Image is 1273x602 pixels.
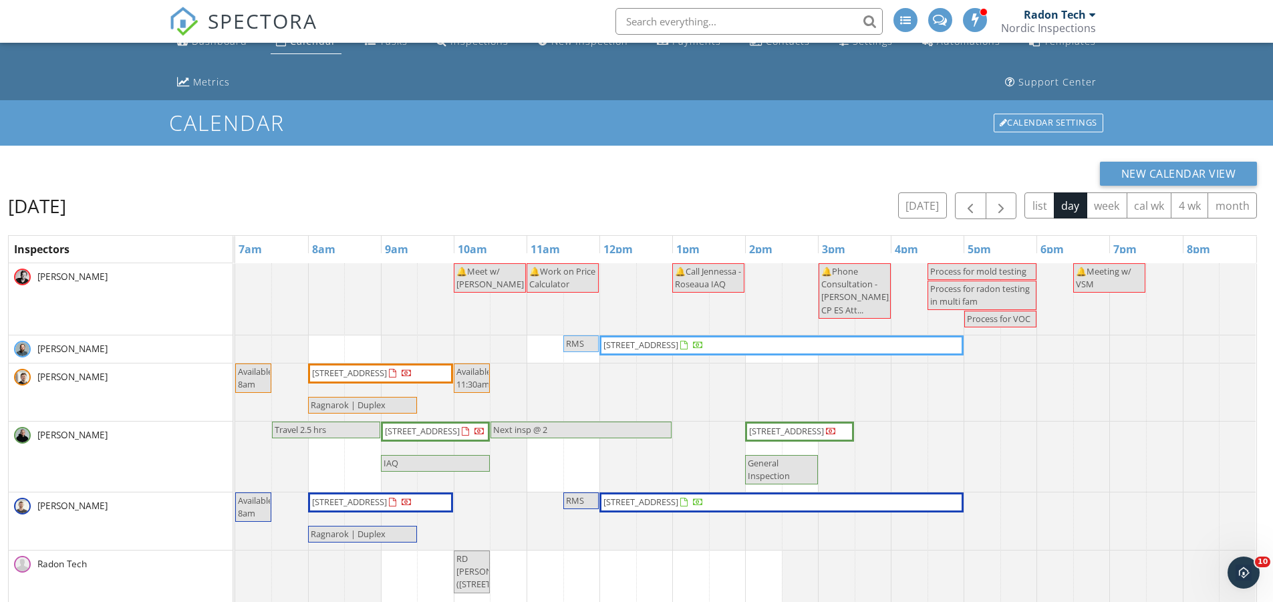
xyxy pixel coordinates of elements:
span: [PERSON_NAME] [35,499,110,512]
span: [STREET_ADDRESS] [749,425,824,437]
img: benappel2.png [14,341,31,357]
a: 5pm [964,239,994,260]
input: Search everything... [615,8,883,35]
span: 🔔Call Jennessa - Roseaua IAQ [675,265,741,290]
a: 4pm [891,239,922,260]
img: thumbnail_nordic_29a1592.jpg [14,498,31,514]
span: [STREET_ADDRESS] [312,496,387,508]
a: 12pm [600,239,636,260]
span: [PERSON_NAME] [35,370,110,384]
img: ben_zerr_2021.jpg2.jpg [14,427,31,444]
a: 2pm [746,239,776,260]
a: 9am [382,239,412,260]
div: Radon Tech [1024,8,1086,21]
iframe: Intercom live chat [1228,557,1260,589]
button: [DATE] [898,192,947,218]
span: 🔔Meeting w/ VSM [1076,265,1131,290]
span: Process for mold testing [930,265,1026,277]
h1: Calendar [169,111,1105,134]
span: RD [PERSON_NAME] ([STREET_ADDRESS]) [456,553,537,590]
button: week [1087,192,1127,218]
span: [STREET_ADDRESS] [385,425,460,437]
button: day [1054,192,1087,218]
span: SPECTORA [208,7,317,35]
span: RMS [566,337,584,349]
div: Nordic Inspections [1001,21,1096,35]
span: Ragnarok | Duplex [311,528,386,540]
button: Next day [986,192,1017,220]
img: thumbnail_nordic__29a1584.jpg [14,369,31,386]
h2: [DATE] [8,192,66,219]
a: 3pm [819,239,849,260]
img: nordichomeinsp0002rt.jpg [14,269,31,285]
span: Available 8am [238,494,273,519]
div: Support Center [1018,76,1097,88]
a: Calendar Settings [992,112,1105,134]
span: [STREET_ADDRESS] [603,339,678,351]
span: Next insp @ 2 [493,424,547,436]
button: 4 wk [1171,192,1208,218]
a: 10am [454,239,490,260]
a: 6pm [1037,239,1067,260]
a: SPECTORA [169,18,317,46]
span: General Inspection [748,457,790,482]
span: 🔔Phone Consultation - [PERSON_NAME], CP ES Att... [821,265,891,316]
button: New Calendar View [1100,162,1258,186]
span: Available 11:30am [456,365,491,390]
a: 1pm [673,239,703,260]
div: Metrics [193,76,230,88]
button: month [1208,192,1257,218]
span: IAQ [384,457,398,469]
span: [PERSON_NAME] [35,270,110,283]
span: Radon Tech [35,557,90,571]
a: 8pm [1183,239,1214,260]
span: Inspectors [14,242,69,257]
button: Previous day [955,192,986,220]
span: Travel 2.5 hrs [275,424,326,436]
span: [STREET_ADDRESS] [312,367,387,379]
img: default-user-f0147aede5fd5fa78ca7ade42f37bd4542148d508eef1c3d3ea960f66861d68b.jpg [14,556,31,573]
span: 🔔Work on Price Calculator [529,265,595,290]
span: Available 8am [238,365,273,390]
a: 8am [309,239,339,260]
span: [STREET_ADDRESS] [603,496,678,508]
span: [PERSON_NAME] [35,342,110,355]
span: Ragnarok | Duplex [311,399,386,411]
a: Metrics [172,70,235,95]
button: list [1024,192,1054,218]
button: cal wk [1127,192,1172,218]
div: Calendar Settings [994,114,1103,132]
a: 11am [527,239,563,260]
a: Support Center [1000,70,1102,95]
span: Process for radon testing in multi fam [930,283,1030,307]
span: 🔔Meet w/ [PERSON_NAME] [456,265,524,290]
a: 7am [235,239,265,260]
a: 7pm [1110,239,1140,260]
span: Process for VOC [967,313,1030,325]
span: RMS [566,494,584,506]
img: The Best Home Inspection Software - Spectora [169,7,198,36]
span: [PERSON_NAME] [35,428,110,442]
span: 10 [1255,557,1270,567]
